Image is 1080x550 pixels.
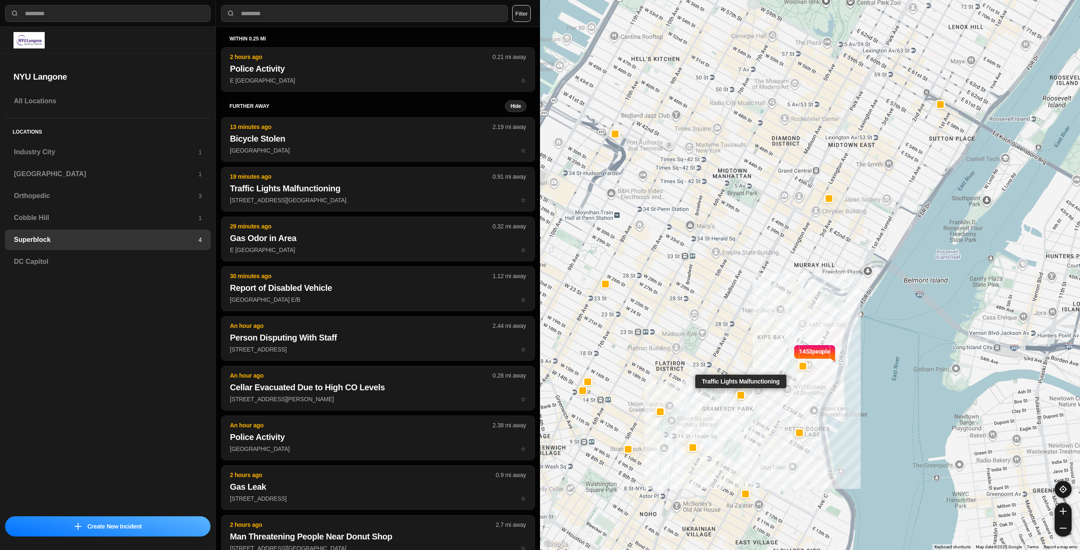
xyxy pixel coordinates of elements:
[221,217,535,261] button: 29 minutes ago0.32 mi awayGas Odor in AreaE [GEOGRAPHIC_DATA]star
[221,47,535,92] button: 2 hours ago0.21 mi awayPolice ActivityE [GEOGRAPHIC_DATA]star
[230,520,496,529] p: 2 hours ago
[230,63,526,75] h2: Police Activity
[521,346,526,353] span: star
[695,375,786,388] div: Traffic Lights Malfunctioning
[5,230,211,250] a: Superblock4
[221,395,535,402] a: An hour ago0.28 mi awayCellar Evacuated Due to High CO Levels[STREET_ADDRESS][PERSON_NAME]star
[221,465,535,510] button: 2 hours ago0.9 mi awayGas Leak[STREET_ADDRESS]star
[221,366,535,410] button: An hour ago0.28 mi awayCellar Evacuated Due to High CO Levels[STREET_ADDRESS][PERSON_NAME]star
[13,32,45,48] img: logo
[230,123,493,131] p: 13 minutes ago
[493,222,526,231] p: 0.32 mi away
[198,214,202,222] p: 1
[5,516,211,537] button: iconCreate New Incident
[5,142,211,162] a: Industry City1
[75,523,81,530] img: icon
[230,381,526,393] h2: Cellar Evacuated Due to High CO Levels
[230,332,526,343] h2: Person Disputing With Staff
[14,235,198,245] h3: Superblock
[521,247,526,253] span: star
[934,544,971,550] button: Keyboard shortcuts
[230,345,526,354] p: [STREET_ADDRESS]
[230,282,526,294] h2: Report of Disabled Vehicle
[13,71,202,83] h2: NYU Langone
[230,395,526,403] p: [STREET_ADDRESS][PERSON_NAME]
[230,481,526,493] h2: Gas Leak
[230,322,493,330] p: An hour ago
[5,164,211,184] a: [GEOGRAPHIC_DATA]1
[1055,481,1072,498] button: recenter
[230,494,526,503] p: [STREET_ADDRESS]
[521,495,526,502] span: star
[198,170,202,178] p: 1
[227,9,235,18] img: search
[1060,525,1066,531] img: zoom-out
[493,53,526,61] p: 0.21 mi away
[198,192,202,200] p: 3
[230,246,526,254] p: E [GEOGRAPHIC_DATA]
[229,103,505,110] h5: further away
[793,344,799,362] img: notch
[230,295,526,304] p: [GEOGRAPHIC_DATA] E/B
[230,196,526,204] p: [STREET_ADDRESS][GEOGRAPHIC_DATA]
[230,232,526,244] h2: Gas Odor in Area
[230,471,496,479] p: 2 hours ago
[521,445,526,452] span: star
[221,246,535,253] a: 29 minutes ago0.32 mi awayGas Odor in AreaE [GEOGRAPHIC_DATA]star
[493,172,526,181] p: 0.91 mi away
[521,77,526,84] span: star
[493,371,526,380] p: 0.28 mi away
[5,118,211,142] h5: Locations
[976,545,1022,549] span: Map data ©2025 Google
[14,191,198,201] h3: Orthopedic
[1059,486,1067,493] img: recenter
[198,148,202,156] p: 1
[1055,503,1072,520] button: zoom-in
[830,344,837,362] img: notch
[1060,508,1066,515] img: zoom-in
[221,296,535,303] a: 30 minutes ago1.12 mi awayReport of Disabled Vehicle[GEOGRAPHIC_DATA] E/Bstar
[221,266,535,311] button: 30 minutes ago1.12 mi awayReport of Disabled Vehicle[GEOGRAPHIC_DATA] E/Bstar
[221,316,535,361] button: An hour ago2.44 mi awayPerson Disputing With Staff[STREET_ADDRESS]star
[14,147,198,157] h3: Industry City
[230,53,493,61] p: 2 hours ago
[510,103,521,110] small: Hide
[230,76,526,85] p: E [GEOGRAPHIC_DATA]
[230,222,493,231] p: 29 minutes ago
[493,123,526,131] p: 2.19 mi away
[221,77,535,84] a: 2 hours ago0.21 mi awayPolice ActivityE [GEOGRAPHIC_DATA]star
[221,445,535,452] a: An hour ago2.38 mi awayPolice Activity[GEOGRAPHIC_DATA]star
[229,35,526,42] h5: within 0.25 mi
[496,520,526,529] p: 2.7 mi away
[230,421,493,429] p: An hour ago
[5,91,211,111] a: All Locations
[521,396,526,402] span: star
[1055,520,1072,537] button: zoom-out
[221,416,535,460] button: An hour ago2.38 mi awayPolice Activity[GEOGRAPHIC_DATA]star
[221,196,535,204] a: 19 minutes ago0.91 mi awayTraffic Lights Malfunctioning[STREET_ADDRESS][GEOGRAPHIC_DATA]star
[14,213,198,223] h3: Cobble Hill
[496,471,526,479] p: 0.9 mi away
[230,182,526,194] h2: Traffic Lights Malfunctioning
[493,322,526,330] p: 2.44 mi away
[493,421,526,429] p: 2.38 mi away
[493,272,526,280] p: 1.12 mi away
[230,146,526,155] p: [GEOGRAPHIC_DATA]
[14,96,202,106] h3: All Locations
[198,236,202,244] p: 4
[230,172,493,181] p: 19 minutes ago
[521,296,526,303] span: star
[521,197,526,204] span: star
[230,531,526,542] h2: Man Threatening People Near Donut Shop
[230,133,526,145] h2: Bicycle Stolen
[799,347,830,366] p: 1453 people
[5,252,211,272] a: DC Capitol
[221,495,535,502] a: 2 hours ago0.9 mi awayGas Leak[STREET_ADDRESS]star
[1027,545,1039,549] a: Terms (opens in new tab)
[736,391,745,400] button: Traffic Lights Malfunctioning
[87,522,142,531] p: Create New Incident
[14,169,198,179] h3: [GEOGRAPHIC_DATA]
[505,100,526,112] button: Hide
[542,539,570,550] a: Open this area in Google Maps (opens a new window)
